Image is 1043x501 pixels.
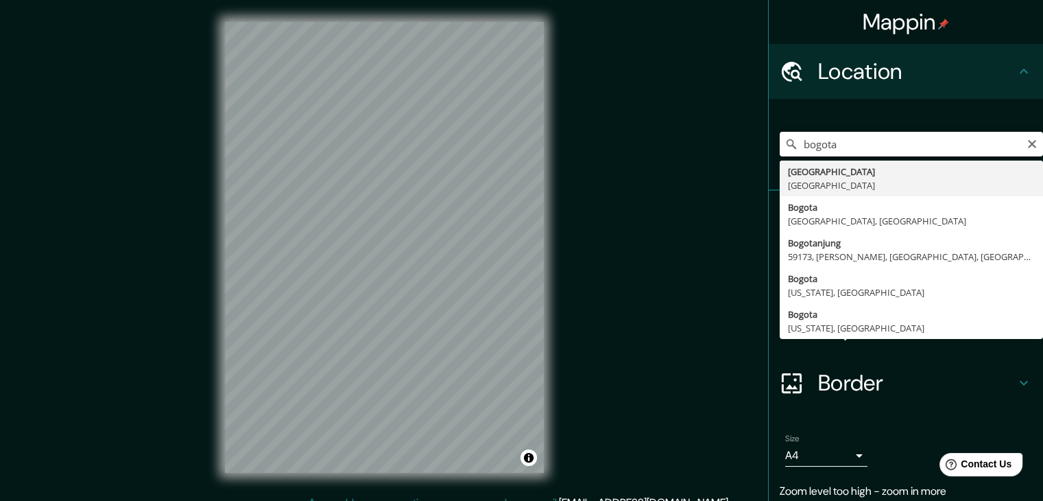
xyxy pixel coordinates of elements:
[1027,137,1038,150] button: Clear
[788,214,1035,228] div: [GEOGRAPHIC_DATA], [GEOGRAPHIC_DATA]
[788,272,1035,286] div: Bogota
[921,447,1028,486] iframe: Help widget launcher
[788,307,1035,321] div: Bogota
[785,445,867,467] div: A4
[818,369,1016,397] h4: Border
[769,246,1043,301] div: Style
[863,8,950,36] h4: Mappin
[788,321,1035,335] div: [US_STATE], [GEOGRAPHIC_DATA]
[788,286,1035,299] div: [US_STATE], [GEOGRAPHIC_DATA]
[818,58,1016,85] h4: Location
[769,301,1043,356] div: Layout
[780,483,1032,500] p: Zoom level too high - zoom in more
[788,236,1035,250] div: Bogotanjung
[938,19,949,30] img: pin-icon.png
[769,44,1043,99] div: Location
[788,178,1035,192] div: [GEOGRAPHIC_DATA]
[225,22,544,473] canvas: Map
[788,250,1035,264] div: 59173, [PERSON_NAME], [GEOGRAPHIC_DATA], [GEOGRAPHIC_DATA]
[818,314,1016,342] h4: Layout
[785,433,800,445] label: Size
[520,450,537,466] button: Toggle attribution
[780,132,1043,156] input: Pick your city or area
[769,356,1043,410] div: Border
[769,191,1043,246] div: Pins
[788,165,1035,178] div: [GEOGRAPHIC_DATA]
[788,200,1035,214] div: Bogota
